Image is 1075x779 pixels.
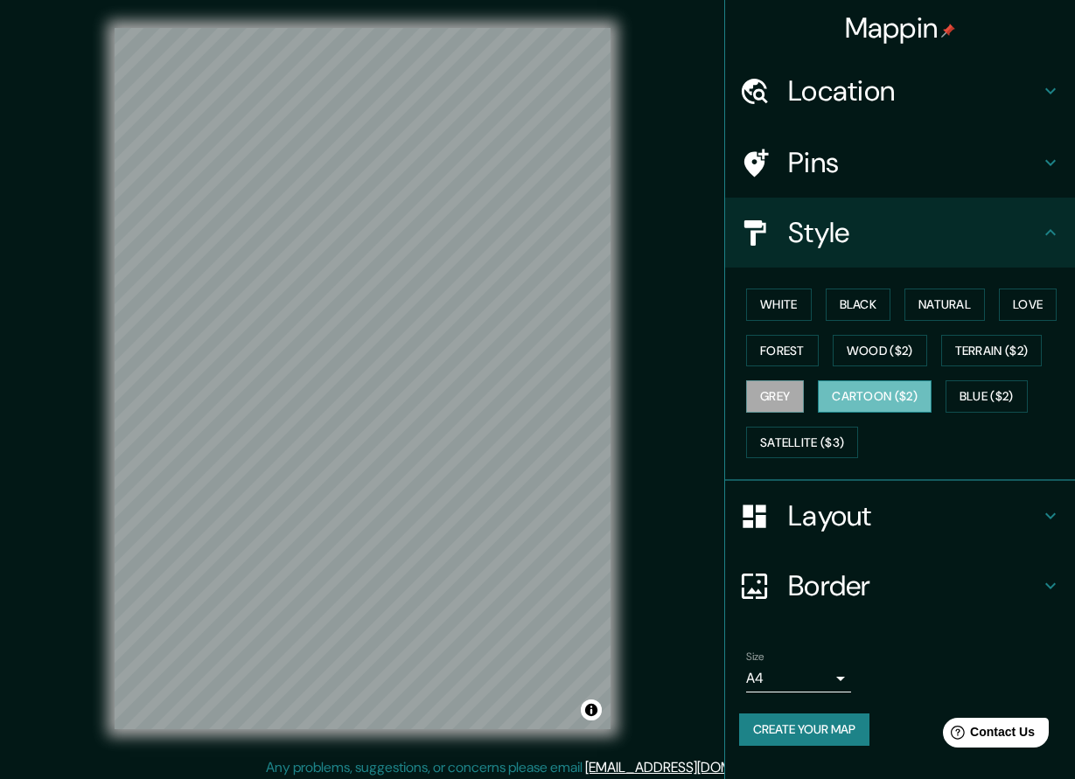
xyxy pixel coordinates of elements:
[746,289,812,321] button: White
[788,568,1040,603] h4: Border
[788,73,1040,108] h4: Location
[919,711,1056,760] iframe: Help widget launcher
[941,335,1043,367] button: Terrain ($2)
[904,289,985,321] button: Natural
[818,380,932,413] button: Cartoon ($2)
[581,699,602,720] button: Toggle attribution
[746,650,764,664] label: Size
[746,664,851,692] div: A4
[725,551,1075,621] div: Border
[746,427,858,459] button: Satellite ($3)
[725,128,1075,198] div: Pins
[725,481,1075,551] div: Layout
[788,145,1040,180] h4: Pins
[788,498,1040,533] h4: Layout
[746,380,804,413] button: Grey
[725,198,1075,268] div: Style
[999,289,1057,321] button: Love
[941,24,955,38] img: pin-icon.png
[585,758,801,776] a: [EMAIL_ADDRESS][DOMAIN_NAME]
[826,289,891,321] button: Black
[725,56,1075,126] div: Location
[833,335,927,367] button: Wood ($2)
[115,28,611,729] canvas: Map
[739,713,869,746] button: Create your map
[845,10,956,45] h4: Mappin
[946,380,1028,413] button: Blue ($2)
[788,215,1040,250] h4: Style
[266,757,804,778] p: Any problems, suggestions, or concerns please email .
[746,335,819,367] button: Forest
